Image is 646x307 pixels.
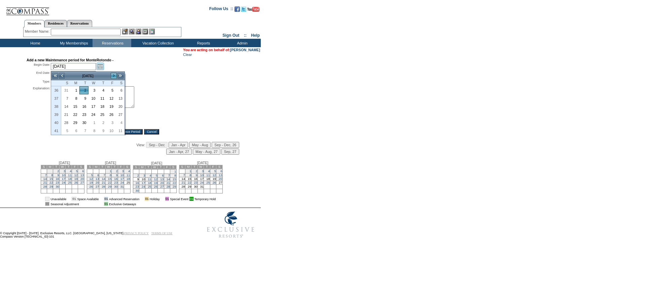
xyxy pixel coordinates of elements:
input: Sep - Dec, 26 [212,142,239,148]
a: > [110,72,117,79]
a: 26 [74,181,78,184]
a: 11 [127,174,130,177]
a: 5 [156,174,157,177]
a: Subscribe to our YouTube Channel [247,8,259,12]
a: 14 [62,103,70,110]
a: 24 [120,181,124,184]
td: Saturday, September 27, 2025 [115,111,124,119]
a: 8 [71,95,79,102]
a: 17 [120,177,124,181]
span: [DATE] [197,161,209,165]
td: Monday, September 01, 2025 [70,86,79,94]
a: 3 [143,174,145,177]
td: S [133,165,139,169]
th: Sunday [61,80,70,86]
a: 2 [80,87,88,94]
a: 19 [154,181,157,185]
a: [PERSON_NAME] [230,48,260,52]
a: 10 [89,95,97,102]
td: Tuesday, September 09, 2025 [79,94,88,102]
img: Exclusive Resorts [201,208,261,242]
td: T [66,165,72,169]
td: S [124,165,130,169]
a: 3 [122,170,124,173]
div: Type: [27,80,50,85]
a: 23 [80,111,88,118]
a: 6 [82,170,84,173]
a: Open the calendar popup. [97,63,104,70]
td: Thursday, October 09, 2025 [97,127,106,135]
a: 20 [96,181,99,184]
td: T [145,165,151,169]
a: 8 [51,174,53,177]
a: 9 [58,174,59,177]
a: 10 [107,127,115,134]
a: 7 [183,174,185,177]
a: 6 [162,174,164,177]
td: S [216,165,222,169]
a: 4 [98,87,106,94]
img: Follow us on Twitter [241,6,246,12]
td: Vacation Collection [131,39,183,47]
a: 5 [62,127,70,134]
a: 26 [154,185,157,188]
td: W [105,165,111,169]
a: 24 [200,181,204,184]
a: 25 [68,181,71,184]
a: 18 [98,103,106,110]
a: >> [117,72,124,79]
a: 22 [49,181,53,184]
img: i.gif [100,197,103,201]
th: Tuesday [79,80,88,86]
a: 2 [196,170,198,173]
a: Members [24,20,45,27]
a: 6 [97,174,99,177]
img: Become our fan on Facebook [235,6,240,12]
a: 6 [220,170,222,173]
td: Wednesday, September 10, 2025 [88,94,98,102]
td: Thursday, September 18, 2025 [97,102,106,111]
a: 15 [173,178,176,181]
input: Sep - Dec [146,142,167,148]
a: 4 [70,170,71,173]
td: M [139,165,145,169]
a: 8 [174,174,176,177]
td: Monday, October 06, 2025 [70,127,79,135]
td: Tuesday, September 02, 2025 [79,86,88,94]
a: 31 [62,87,70,94]
a: TERMS OF USE [151,232,173,235]
a: 2 [137,174,139,177]
a: 20 [219,177,222,181]
a: 14 [43,177,47,181]
a: 12 [89,177,93,181]
td: Friday, October 03, 2025 [106,119,115,127]
td: Sunday, September 07, 2025 [61,94,70,102]
a: 4 [128,170,130,173]
a: 14 [102,177,105,181]
a: 16 [114,177,117,181]
a: < [59,72,65,79]
th: Saturday [115,80,124,86]
td: S [41,165,47,169]
a: 22 [173,181,176,185]
a: 15 [49,177,53,181]
td: Thursday, September 25, 2025 [97,111,106,119]
th: 41 [51,127,61,135]
a: 23 [136,185,139,188]
td: M [47,165,53,169]
a: 27 [96,185,99,188]
td: Tuesday, September 30, 2025 [79,119,88,127]
a: 28 [102,185,105,188]
td: Saturday, September 20, 2025 [115,102,124,111]
a: 14 [167,178,170,181]
td: 18 [204,177,210,181]
th: Wednesday [88,80,98,86]
td: [DATE] [65,72,110,80]
a: 21 [167,181,170,185]
a: 9 [196,174,198,177]
a: 31 [120,185,124,188]
a: 10 [120,174,124,177]
td: Tuesday, September 23, 2025 [79,111,88,119]
a: 29 [108,185,111,188]
td: 1 [47,169,53,174]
